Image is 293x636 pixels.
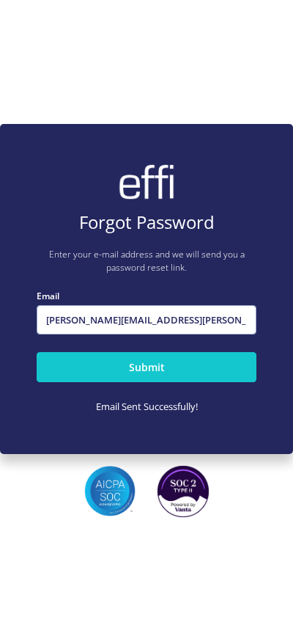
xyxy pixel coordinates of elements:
label: Email [37,289,256,303]
input: Enter your e-mail [37,305,256,335]
img: SOC2 badges [157,466,209,517]
img: brand-logo.ec75409.png [117,164,176,200]
div: Email Sent Successfully! [37,400,256,414]
h4: Forgot Password [37,212,256,233]
img: SOC2 badges [84,466,136,517]
button: Submit [37,352,256,382]
p: Enter your e-mail address and we will send you a password reset link. [37,248,256,274]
